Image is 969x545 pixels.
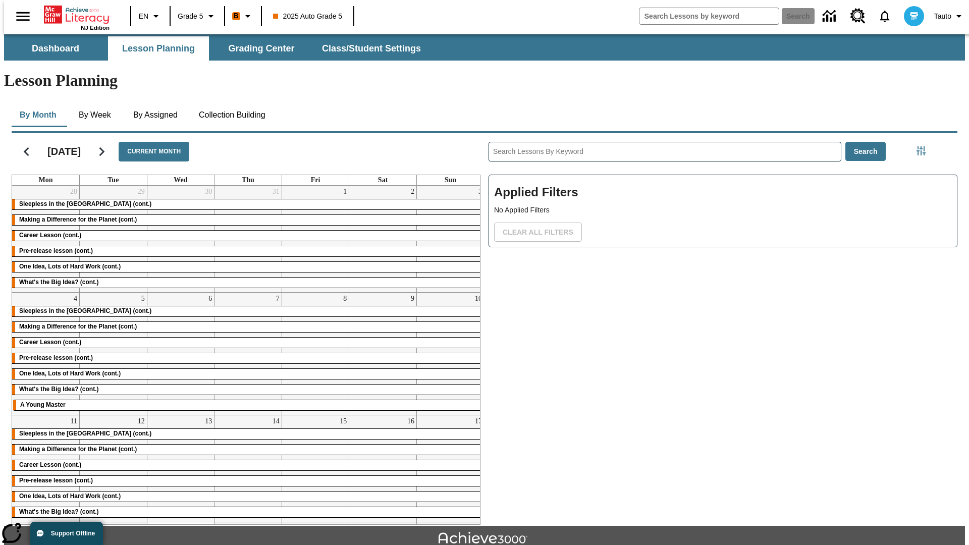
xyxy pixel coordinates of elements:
span: EN [139,11,148,22]
td: August 2, 2025 [349,186,417,293]
a: Sunday [443,175,458,185]
span: Career Lesson (cont.) [19,339,81,346]
span: Sleepless in the Animal Kingdom (cont.) [19,430,151,437]
button: Language: EN, Select a language [134,7,167,25]
a: Monday [37,175,55,185]
a: Data Center [817,3,844,30]
div: What's the Big Idea? (cont.) [12,385,484,395]
a: August 22, 2025 [338,522,349,534]
div: Sleepless in the Animal Kingdom (cont.) [12,306,484,316]
a: July 29, 2025 [136,186,147,198]
td: August 1, 2025 [282,186,349,293]
button: Support Offline [30,522,103,545]
div: Career Lesson (cont.) [12,338,484,348]
a: August 20, 2025 [203,522,214,534]
a: July 30, 2025 [203,186,214,198]
td: July 28, 2025 [12,186,80,293]
a: August 24, 2025 [473,522,484,534]
div: One Idea, Lots of Hard Work (cont.) [12,262,484,272]
button: Open side menu [8,2,38,31]
div: SubNavbar [4,36,430,61]
div: Career Lesson (cont.) [12,460,484,470]
button: Previous [14,139,39,165]
div: Home [44,4,110,31]
button: By Assigned [125,103,186,127]
button: Dashboard [5,36,106,61]
a: August 4, 2025 [72,293,79,305]
div: What's the Big Idea? (cont.) [12,507,484,517]
div: Calendar [4,129,480,525]
div: Making a Difference for the Planet (cont.) [12,445,484,455]
a: Friday [309,175,322,185]
a: Home [44,5,110,25]
span: Making a Difference for the Planet (cont.) [19,446,137,453]
a: August 10, 2025 [473,293,484,305]
button: Lesson Planning [108,36,209,61]
h2: [DATE] [47,145,81,157]
td: August 7, 2025 [214,292,282,415]
a: Saturday [376,175,390,185]
button: Next [89,139,115,165]
a: August 19, 2025 [136,522,147,534]
td: July 31, 2025 [214,186,282,293]
button: Grading Center [211,36,312,61]
td: August 9, 2025 [349,292,417,415]
button: Class/Student Settings [314,36,429,61]
td: August 15, 2025 [282,415,349,522]
span: A Young Master [20,401,66,408]
button: By Month [12,103,65,127]
img: avatar image [904,6,924,26]
a: August 17, 2025 [473,415,484,427]
a: Resource Center, Will open in new tab [844,3,872,30]
h1: Lesson Planning [4,71,965,90]
td: August 13, 2025 [147,415,214,522]
div: Career Lesson (cont.) [12,231,484,241]
a: August 12, 2025 [136,415,147,427]
button: Profile/Settings [930,7,969,25]
span: One Idea, Lots of Hard Work (cont.) [19,263,121,270]
a: Notifications [872,3,898,29]
div: Applied Filters [489,175,957,247]
span: Career Lesson (cont.) [19,461,81,468]
input: search field [639,8,779,24]
a: August 3, 2025 [476,186,484,198]
a: August 15, 2025 [338,415,349,427]
td: August 8, 2025 [282,292,349,415]
div: Sleepless in the Animal Kingdom (cont.) [12,429,484,439]
div: Search [480,129,957,525]
a: Wednesday [172,175,189,185]
div: One Idea, Lots of Hard Work (cont.) [12,369,484,379]
a: August 14, 2025 [271,415,282,427]
button: Boost Class color is orange. Change class color [228,7,258,25]
div: Making a Difference for the Planet (cont.) [12,215,484,225]
td: August 3, 2025 [416,186,484,293]
h2: Applied Filters [494,180,952,205]
a: August 11, 2025 [69,415,79,427]
div: Pre-release lesson (cont.) [12,353,484,363]
span: 2025 Auto Grade 5 [273,11,343,22]
span: One Idea, Lots of Hard Work (cont.) [19,493,121,500]
div: What's the Big Idea? (cont.) [12,278,484,288]
div: One Idea, Lots of Hard Work (cont.) [12,492,484,502]
div: Making a Difference for the Planet (cont.) [12,322,484,332]
button: Current Month [119,142,189,161]
div: Pre-release lesson (cont.) [12,246,484,256]
span: Grade 5 [178,11,203,22]
a: August 9, 2025 [409,293,416,305]
span: What's the Big Idea? (cont.) [19,386,99,393]
button: Select a new avatar [898,3,930,29]
span: NJ Edition [81,25,110,31]
span: What's the Big Idea? (cont.) [19,279,99,286]
p: No Applied Filters [494,205,952,215]
a: July 28, 2025 [68,186,79,198]
div: A Young Master [13,400,483,410]
span: Sleepless in the Animal Kingdom (cont.) [19,307,151,314]
td: August 17, 2025 [416,415,484,522]
a: August 23, 2025 [405,522,416,534]
a: August 6, 2025 [206,293,214,305]
td: August 11, 2025 [12,415,80,522]
button: Collection Building [191,103,274,127]
td: August 4, 2025 [12,292,80,415]
button: Filters Side menu [911,141,931,161]
div: Sleepless in the Animal Kingdom (cont.) [12,199,484,209]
